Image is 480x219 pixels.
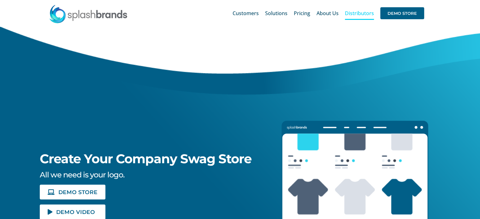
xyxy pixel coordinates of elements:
[233,3,259,23] a: Customers
[380,3,424,23] a: DEMO STORE
[40,170,124,179] span: All we need is your logo.
[380,7,424,19] span: DEMO STORE
[345,3,374,23] a: Distributors
[58,189,98,195] span: DEMO STORE
[49,4,128,23] img: SplashBrands.com Logo
[40,151,252,166] span: Create Your Company Swag Store
[40,185,105,199] a: DEMO STORE
[294,3,310,23] a: Pricing
[265,11,287,16] span: Solutions
[294,11,310,16] span: Pricing
[56,209,95,215] span: DEMO VIDEO
[317,11,339,16] span: About Us
[233,11,259,16] span: Customers
[233,3,424,23] nav: Main Menu
[345,11,374,16] span: Distributors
